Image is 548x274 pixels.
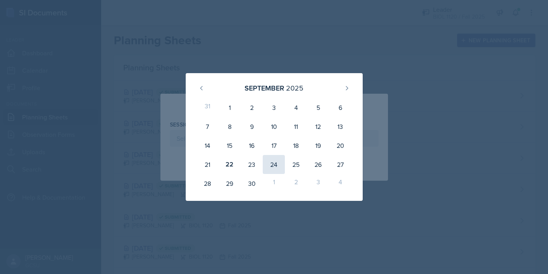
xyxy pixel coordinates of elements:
div: 6 [329,98,351,117]
div: 4 [329,174,351,193]
div: 24 [263,155,285,174]
div: 30 [241,174,263,193]
div: 25 [285,155,307,174]
div: 1 [263,174,285,193]
div: 3 [307,174,329,193]
div: 8 [218,117,241,136]
div: 14 [197,136,219,155]
div: 2025 [286,83,303,93]
div: 9 [241,117,263,136]
div: 31 [197,98,219,117]
div: 2 [285,174,307,193]
div: 7 [197,117,219,136]
div: 4 [285,98,307,117]
div: 29 [218,174,241,193]
div: 21 [197,155,219,174]
div: 10 [263,117,285,136]
div: 13 [329,117,351,136]
div: 5 [307,98,329,117]
div: 15 [218,136,241,155]
div: 2 [241,98,263,117]
div: 26 [307,155,329,174]
div: 17 [263,136,285,155]
div: 19 [307,136,329,155]
div: 27 [329,155,351,174]
div: 18 [285,136,307,155]
div: September [245,83,284,93]
div: 1 [218,98,241,117]
div: 22 [218,155,241,174]
div: 12 [307,117,329,136]
div: 20 [329,136,351,155]
div: 28 [197,174,219,193]
div: 3 [263,98,285,117]
div: 16 [241,136,263,155]
div: 23 [241,155,263,174]
div: 11 [285,117,307,136]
